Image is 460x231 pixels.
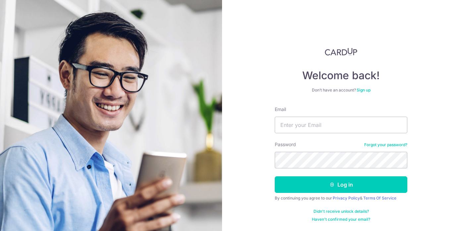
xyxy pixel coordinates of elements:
[275,141,296,148] label: Password
[275,117,407,133] input: Enter your Email
[325,48,357,56] img: CardUp Logo
[333,196,360,201] a: Privacy Policy
[357,87,371,92] a: Sign up
[275,87,407,93] div: Don’t have an account?
[363,196,396,201] a: Terms Of Service
[314,209,369,214] a: Didn't receive unlock details?
[275,196,407,201] div: By continuing you agree to our &
[364,142,407,147] a: Forgot your password?
[312,217,370,222] a: Haven't confirmed your email?
[275,176,407,193] button: Log in
[275,106,286,113] label: Email
[275,69,407,82] h4: Welcome back!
